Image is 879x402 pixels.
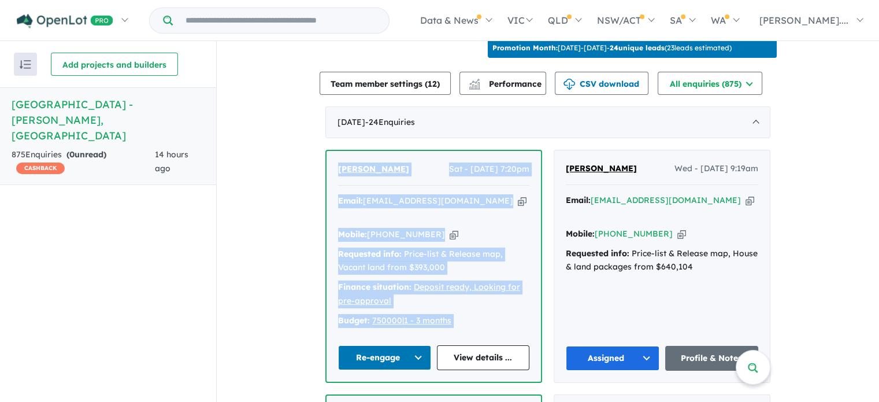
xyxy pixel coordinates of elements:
[428,79,437,89] span: 12
[566,195,591,205] strong: Email:
[469,82,480,90] img: bar-chart.svg
[20,60,31,69] img: sort.svg
[555,72,648,95] button: CSV download
[518,195,526,207] button: Copy
[674,162,758,176] span: Wed - [DATE] 9:19am
[12,148,155,176] div: 875 Enquir ies
[404,315,451,326] a: 1 - 3 months
[155,149,188,174] span: 14 hours ago
[338,164,409,174] span: [PERSON_NAME]
[372,315,402,326] a: 750000
[449,163,529,176] span: Sat - [DATE] 7:20pm
[492,43,558,52] b: Promotion Month:
[746,194,754,206] button: Copy
[566,163,637,174] span: [PERSON_NAME]
[338,315,370,326] strong: Budget:
[595,228,673,239] a: [PHONE_NUMBER]
[69,149,75,160] span: 0
[459,72,546,95] button: Performance
[338,314,529,328] div: |
[338,229,367,239] strong: Mobile:
[759,14,848,26] span: [PERSON_NAME]....
[566,247,758,275] div: Price-list & Release map, House & land packages from $640,104
[338,282,411,292] strong: Finance situation:
[665,346,759,371] a: Profile & Notes
[51,53,178,76] button: Add projects and builders
[566,228,595,239] strong: Mobile:
[338,248,529,275] div: Price-list & Release map, Vacant land from $393,000
[437,345,530,370] a: View details ...
[175,8,387,33] input: Try estate name, suburb, builder or developer
[566,162,637,176] a: [PERSON_NAME]
[566,248,629,259] strong: Requested info:
[365,117,415,127] span: - 24 Enquir ies
[12,97,205,143] h5: [GEOGRAPHIC_DATA] - [PERSON_NAME] , [GEOGRAPHIC_DATA]
[492,43,732,53] p: [DATE] - [DATE] - ( 23 leads estimated)
[338,163,409,176] a: [PERSON_NAME]
[610,43,665,52] b: 24 unique leads
[17,14,113,28] img: Openlot PRO Logo White
[469,79,480,85] img: line-chart.svg
[325,106,770,139] div: [DATE]
[566,346,659,371] button: Assigned
[66,149,106,160] strong: ( unread)
[363,196,513,206] a: [EMAIL_ADDRESS][DOMAIN_NAME]
[338,196,363,206] strong: Email:
[367,229,445,239] a: [PHONE_NUMBER]
[591,195,741,205] a: [EMAIL_ADDRESS][DOMAIN_NAME]
[450,228,458,241] button: Copy
[320,72,451,95] button: Team member settings (12)
[677,228,686,240] button: Copy
[338,249,402,259] strong: Requested info:
[563,79,575,90] img: download icon
[16,163,65,174] span: CASHBACK
[470,79,542,89] span: Performance
[338,345,431,370] button: Re-engage
[658,72,762,95] button: All enquiries (875)
[338,282,520,306] a: Deposit ready, Looking for pre-approval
